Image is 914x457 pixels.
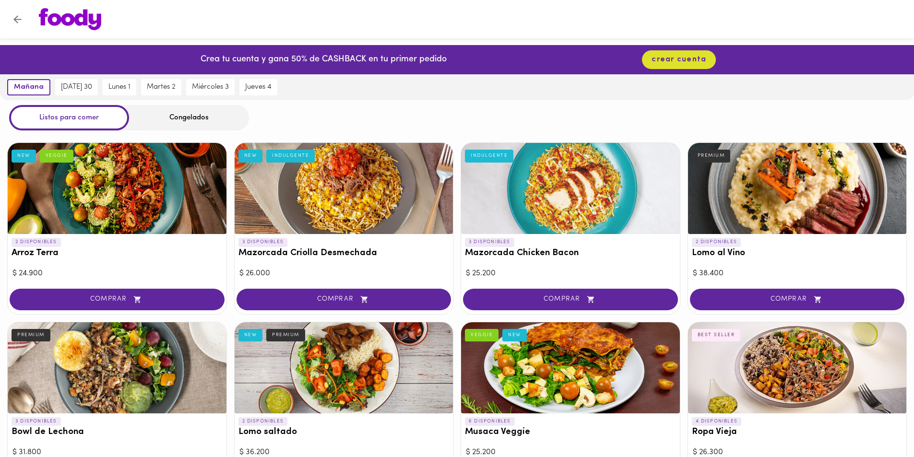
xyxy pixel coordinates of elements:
[465,150,513,162] div: INDULGENTE
[266,150,315,162] div: INDULGENTE
[238,427,450,437] h3: Lomo saltado
[22,295,213,304] span: COMPRAR
[141,79,181,95] button: martes 2
[8,322,226,413] div: Bowl de Lechona
[692,427,903,437] h3: Ropa Vieja
[688,143,907,234] div: Lomo al Vino
[235,143,453,234] div: Mazorcada Criolla Desmechada
[245,83,272,92] span: jueves 4
[692,248,903,258] h3: Lomo al Vino
[12,248,223,258] h3: Arroz Terra
[239,79,277,95] button: jueves 4
[465,329,499,341] div: VEGGIE
[239,268,449,279] div: $ 26.000
[192,83,229,92] span: miércoles 3
[465,417,515,426] p: 6 DISPONIBLES
[12,150,36,162] div: NEW
[461,143,680,234] div: Mazorcada Chicken Bacon
[642,50,716,69] button: crear cuenta
[692,329,741,341] div: BEST SELLER
[502,329,527,341] div: NEW
[688,322,907,413] div: Ropa Vieja
[7,79,50,95] button: mañana
[858,401,904,447] iframe: Messagebird Livechat Widget
[39,8,101,30] img: logo.png
[55,79,98,95] button: [DATE] 30
[61,83,92,92] span: [DATE] 30
[266,329,305,341] div: PREMIUM
[147,83,176,92] span: martes 2
[475,295,666,304] span: COMPRAR
[465,427,676,437] h3: Musaca Veggie
[10,289,225,310] button: COMPRAR
[237,289,451,310] button: COMPRAR
[238,238,288,246] p: 3 DISPONIBLES
[693,268,902,279] div: $ 38.400
[12,268,222,279] div: $ 24.900
[6,8,29,31] button: Volver
[466,268,675,279] div: $ 25.200
[235,322,453,413] div: Lomo saltado
[238,329,263,341] div: NEW
[465,248,676,258] h3: Mazorcada Chicken Bacon
[249,295,439,304] span: COMPRAR
[692,417,742,426] p: 4 DISPONIBLES
[12,427,223,437] h3: Bowl de Lechona
[702,295,893,304] span: COMPRAR
[186,79,235,95] button: miércoles 3
[108,83,131,92] span: lunes 1
[14,83,44,92] span: mañana
[9,105,129,130] div: Listos para comer
[690,289,905,310] button: COMPRAR
[692,150,731,162] div: PREMIUM
[465,238,514,246] p: 3 DISPONIBLES
[652,55,706,64] span: crear cuenta
[129,105,249,130] div: Congelados
[12,329,50,341] div: PREMIUM
[201,54,447,66] p: Crea tu cuenta y gana 50% de CASHBACK en tu primer pedido
[238,248,450,258] h3: Mazorcada Criolla Desmechada
[461,322,680,413] div: Musaca Veggie
[238,150,263,162] div: NEW
[12,238,61,246] p: 2 DISPONIBLES
[692,238,741,246] p: 2 DISPONIBLES
[103,79,136,95] button: lunes 1
[463,289,678,310] button: COMPRAR
[8,143,226,234] div: Arroz Terra
[238,417,288,426] p: 2 DISPONIBLES
[40,150,73,162] div: VEGGIE
[12,417,61,426] p: 3 DISPONIBLES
